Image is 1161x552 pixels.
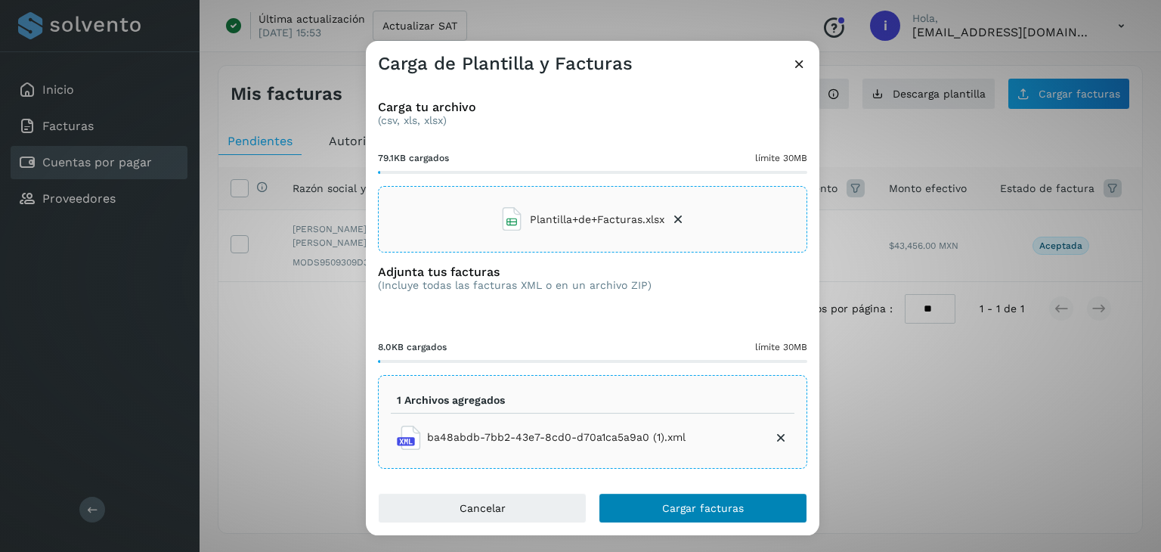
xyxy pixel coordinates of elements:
h3: Carga de Plantilla y Facturas [378,53,633,75]
span: ba48abdb-7bb2-43e7-8cd0-d70a1ca5a9a0 (1).xml [427,430,686,445]
button: Cargar facturas [599,493,807,523]
span: 8.0KB cargados [378,340,447,354]
span: Cancelar [460,503,506,513]
span: límite 30MB [755,340,807,354]
span: 79.1KB cargados [378,151,449,165]
h3: Carga tu archivo [378,100,807,114]
p: 1 Archivos agregados [397,394,505,407]
button: Cancelar [378,493,587,523]
h3: Adjunta tus facturas [378,265,652,279]
p: (csv, xls, xlsx) [378,114,807,127]
span: Plantilla+de+Facturas.xlsx [530,212,664,228]
p: (Incluye todas las facturas XML o en un archivo ZIP) [378,279,652,292]
span: límite 30MB [755,151,807,165]
span: Cargar facturas [662,503,744,513]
